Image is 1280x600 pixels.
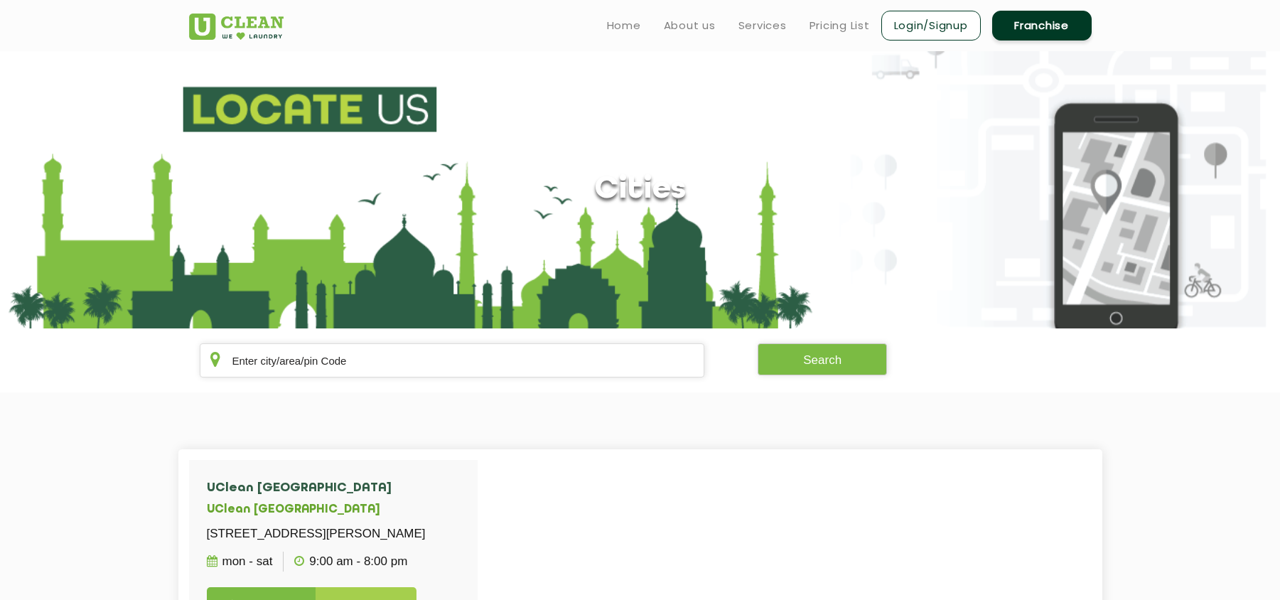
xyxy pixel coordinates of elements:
a: Login/Signup [881,11,981,41]
button: Search [758,343,887,375]
a: Services [738,17,787,34]
p: 9:00 AM - 8:00 PM [294,552,407,572]
img: UClean Laundry and Dry Cleaning [189,14,284,40]
a: Pricing List [810,17,870,34]
h4: UClean [GEOGRAPHIC_DATA] [207,481,426,495]
input: Enter city/area/pin Code [200,343,705,377]
a: Home [607,17,641,34]
h1: Cities [594,172,686,208]
h5: UClean [GEOGRAPHIC_DATA] [207,503,426,517]
p: Mon - Sat [207,552,273,572]
p: [STREET_ADDRESS][PERSON_NAME] [207,524,426,544]
a: About us [664,17,716,34]
a: Franchise [992,11,1092,41]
